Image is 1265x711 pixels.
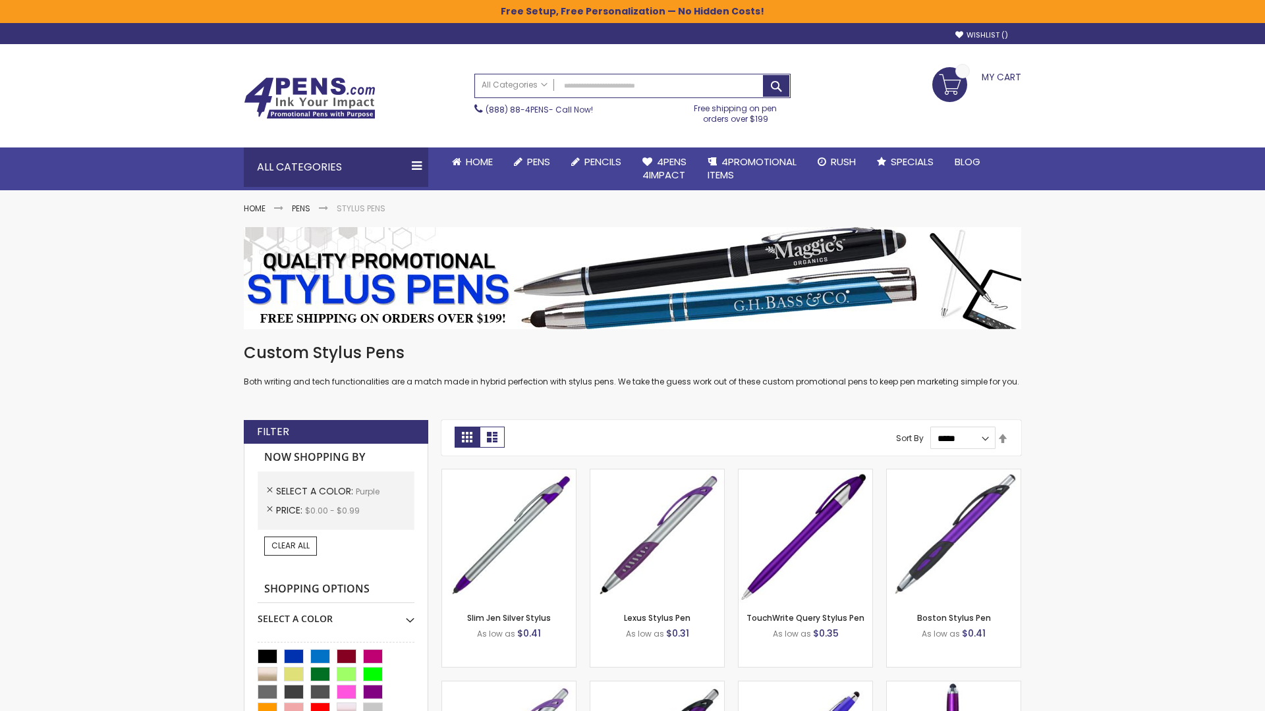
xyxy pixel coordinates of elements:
[891,155,934,169] span: Specials
[503,147,561,176] a: Pens
[244,342,1021,388] div: Both writing and tech functionalities are a match made in hybrid perfection with stylus pens. We ...
[624,612,690,623] a: Lexus Stylus Pen
[337,203,385,214] strong: Stylus Pens
[486,104,593,115] span: - Call Now!
[244,342,1021,363] h1: Custom Stylus Pens
[887,469,1021,603] img: Boston Stylus Pen-Purple
[626,628,664,639] span: As low as
[866,147,944,176] a: Specials
[276,504,305,517] span: Price
[917,612,991,623] a: Boston Stylus Pen
[590,681,724,692] a: Lexus Metallic Stylus Pen-Purple
[666,627,689,640] span: $0.31
[264,537,317,555] a: Clear All
[944,147,991,176] a: Blog
[486,104,549,115] a: (888) 88-4PENS
[887,681,1021,692] a: TouchWrite Command Stylus Pen-Purple
[561,147,632,176] a: Pencils
[356,486,379,497] span: Purple
[590,469,724,480] a: Lexus Stylus Pen-Purple
[482,80,548,90] span: All Categories
[258,444,414,471] strong: Now Shopping by
[442,469,576,480] a: Slim Jen Silver Stylus-Purple
[584,155,621,169] span: Pencils
[244,227,1021,329] img: Stylus Pens
[955,30,1008,40] a: Wishlist
[813,627,839,640] span: $0.35
[739,469,872,603] img: TouchWrite Query Stylus Pen-Purple
[442,681,576,692] a: Boston Silver Stylus Pen-Purple
[590,469,724,603] img: Lexus Stylus Pen-Purple
[527,155,550,169] span: Pens
[773,628,811,639] span: As low as
[271,540,310,551] span: Clear All
[681,98,791,124] div: Free shipping on pen orders over $199
[466,155,493,169] span: Home
[477,628,515,639] span: As low as
[258,603,414,625] div: Select A Color
[455,427,480,448] strong: Grid
[258,575,414,604] strong: Shopping Options
[517,627,541,640] span: $0.41
[244,147,428,187] div: All Categories
[441,147,503,176] a: Home
[807,147,866,176] a: Rush
[962,627,986,640] span: $0.41
[632,147,697,190] a: 4Pens4impact
[244,77,376,119] img: 4Pens Custom Pens and Promotional Products
[475,74,554,96] a: All Categories
[739,681,872,692] a: Sierra Stylus Twist Pen-Purple
[697,147,807,190] a: 4PROMOTIONALITEMS
[305,505,360,516] span: $0.00 - $0.99
[467,612,551,623] a: Slim Jen Silver Stylus
[955,155,980,169] span: Blog
[442,469,576,603] img: Slim Jen Silver Stylus-Purple
[708,155,797,182] span: 4PROMOTIONAL ITEMS
[292,203,310,214] a: Pens
[746,612,864,623] a: TouchWrite Query Stylus Pen
[887,469,1021,480] a: Boston Stylus Pen-Purple
[922,628,960,639] span: As low as
[739,469,872,480] a: TouchWrite Query Stylus Pen-Purple
[257,425,289,439] strong: Filter
[831,155,856,169] span: Rush
[896,433,924,444] label: Sort By
[276,485,356,498] span: Select A Color
[244,203,266,214] a: Home
[642,155,687,182] span: 4Pens 4impact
